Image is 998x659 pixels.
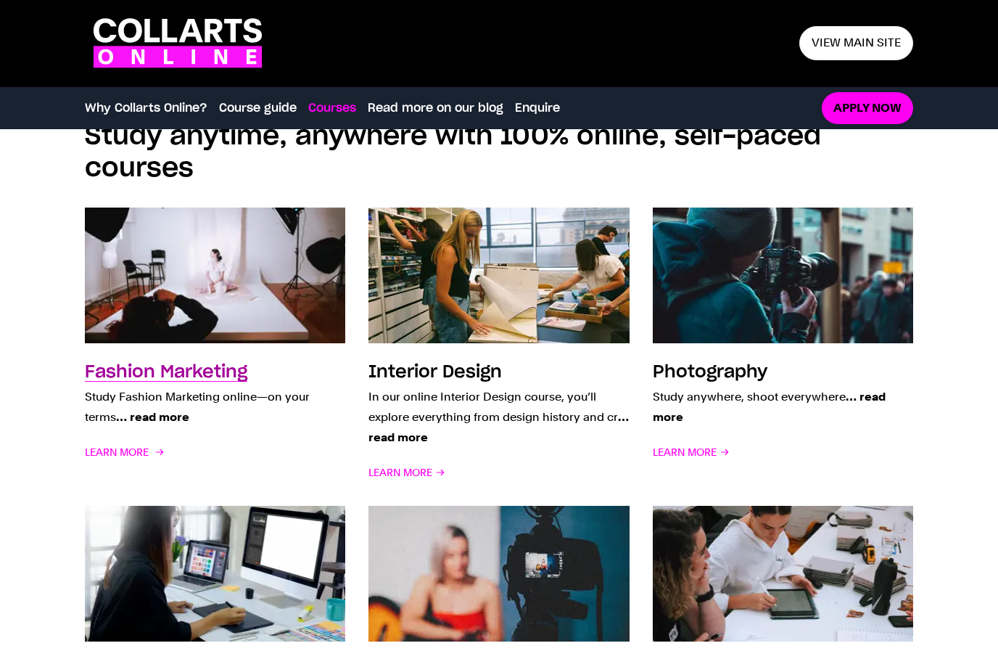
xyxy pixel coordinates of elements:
a: Apply now [822,92,913,125]
a: Photography Study anywhere, shoot everywhere… read more Learn More [653,208,913,483]
p: Study Fashion Marketing online—on your terms [85,387,345,427]
h2: Study anytime, anywhere with 100% online, self-paced courses [85,120,913,184]
a: Course guide [219,99,297,117]
a: View main site [799,26,913,60]
h3: Photography [653,364,767,381]
p: In our online Interior Design course, you’ll explore everything from design history and cr [368,387,629,448]
a: Interior Design In our online Interior Design course, you’ll explore everything from design histo... [368,208,629,483]
a: Courses [308,99,356,117]
p: Study anywhere, shoot everywhere [653,387,913,427]
span: Learn More [85,442,162,462]
h3: Interior Design [368,364,502,381]
span: … read more [116,410,189,424]
span: Learn More [653,442,730,462]
a: Read more on our blog [368,99,503,117]
a: Enquire [515,99,560,117]
span: Learn More [368,462,445,483]
a: Why Collarts Online? [85,99,207,117]
a: Fashion Marketing Study Fashion Marketing online—on your terms… read more Learn More [85,208,345,483]
h3: Fashion Marketing [85,364,247,381]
